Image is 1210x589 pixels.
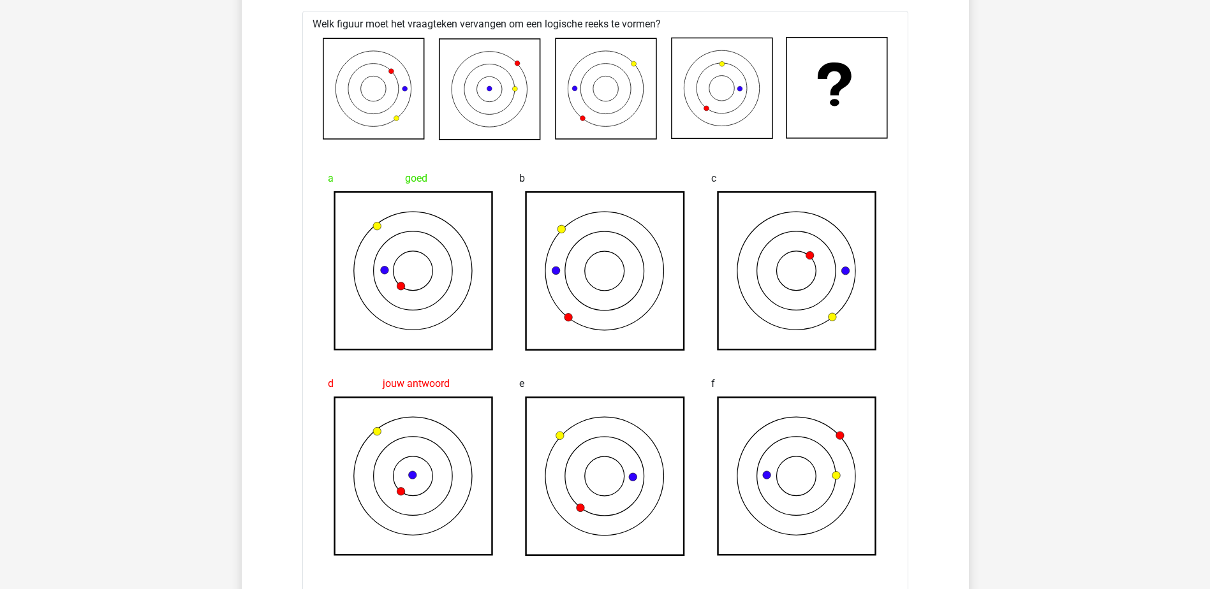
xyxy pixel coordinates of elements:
span: d [328,371,334,396]
div: goed [328,166,499,191]
span: c [711,166,716,191]
span: b [519,166,525,191]
span: a [328,166,334,191]
span: f [711,371,715,396]
div: jouw antwoord [328,371,499,396]
span: e [519,371,524,396]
